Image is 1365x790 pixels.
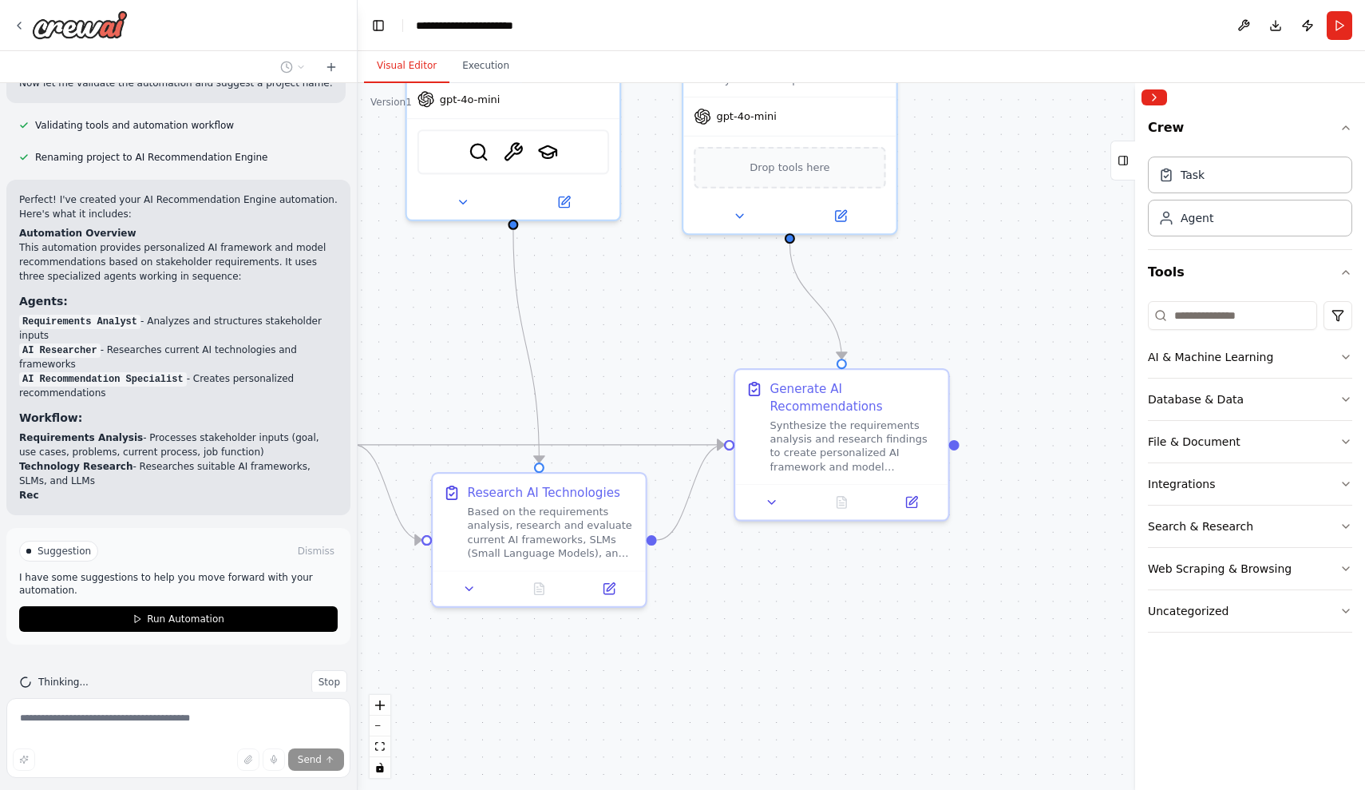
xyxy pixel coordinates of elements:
[781,244,851,359] g: Edge from 88a56423-e402-4316-bf61-843599915dfd to 9af38f8a-96f8-49f2-b992-2b31a9e0e460
[13,748,35,771] button: Improve this prompt
[19,295,68,308] strong: Agents:
[19,571,338,597] p: I have some suggestions to help you move forward with your automation.
[298,753,322,766] span: Send
[19,315,140,329] code: Requirements Analyst
[318,676,340,689] span: Stop
[503,141,524,162] img: ArxivPaperTool
[537,141,558,162] img: SerplyScholarSearchTool
[35,119,234,132] span: Validating tools and automation workflow
[19,372,187,387] code: AI Recommendation Specialist
[19,371,338,400] li: - Creates personalized recommendations
[147,613,224,625] span: Run Automation
[468,484,620,502] div: Research AI Technologies
[19,431,338,459] li: - Processes stakeholder inputs (goal, use cases, problems, current process, job function)
[1148,150,1352,249] div: Crew
[19,411,82,424] strong: Workflow:
[1148,590,1352,632] button: Uncategorized
[318,58,344,77] button: Start a new chat
[274,58,312,77] button: Switch to previous chat
[1148,391,1244,407] div: Database & Data
[354,436,421,549] g: Edge from 7405e62b-41ca-443b-832a-596da8f31c6b to 296975e3-0058-4daf-906f-a39ab8fd91de
[657,436,724,549] g: Edge from 296975e3-0058-4daf-906f-a39ab8fd91de to 9af38f8a-96f8-49f2-b992-2b31a9e0e460
[370,757,390,778] button: toggle interactivity
[263,748,285,771] button: Click to speak your automation idea
[718,73,886,86] div: Synthesize requirements analysis and research findings to create personalized, actionable AI fram...
[406,22,622,221] div: gpt-4o-miniSerplyWebSearchToolArxivPaperToolSerplyScholarSearchTool
[19,240,338,284] p: This automation provides personalized AI framework and model recommendations based on stakeholder...
[1148,295,1352,645] div: Tools
[682,22,898,235] div: Synthesize requirements analysis and research findings to create personalized, actionable AI fram...
[237,748,259,771] button: Upload files
[1148,463,1352,505] button: Integrations
[19,432,143,443] strong: Requirements Analysis
[770,419,938,474] div: Synthesize the requirements analysis and research findings to create personalized AI framework an...
[1181,167,1205,183] div: Task
[1148,603,1228,619] div: Uncategorized
[367,14,390,37] button: Hide left sidebar
[370,695,390,778] div: React Flow controls
[805,492,879,513] button: No output available
[416,18,560,34] nav: breadcrumb
[580,578,639,599] button: Open in side panel
[1148,421,1352,462] button: File & Document
[19,314,338,343] li: - Analyzes and structures stakeholder inputs
[19,490,39,501] strong: Rec
[770,380,938,415] div: Generate AI Recommendations
[370,716,390,736] button: zoom out
[750,159,829,177] span: Drop tools here
[38,676,89,689] span: Thinking...
[1148,476,1215,492] div: Integrations
[19,461,133,472] strong: Technology Research
[370,695,390,716] button: zoom in
[354,436,724,454] g: Edge from 7405e62b-41ca-443b-832a-596da8f31c6b to 9af38f8a-96f8-49f2-b992-2b31a9e0e460
[1148,336,1352,378] button: AI & Machine Learning
[469,141,489,162] img: SerplyWebSearchTool
[19,459,338,488] li: - Researches suitable AI frameworks, SLMs, and LLMs
[1148,250,1352,295] button: Tools
[1148,548,1352,590] button: Web Scraping & Browsing
[35,151,267,164] span: Renaming project to AI Recommendation Engine
[370,96,412,109] div: Version 1
[734,368,950,522] div: Generate AI RecommendationsSynthesize the requirements analysis and research findings to create p...
[1148,506,1352,547] button: Search & Research
[1141,89,1167,105] button: Collapse right sidebar
[440,93,500,106] span: gpt-4o-mini
[19,76,333,90] p: Now let me validate the automation and suggest a project name:
[19,193,338,221] p: Perfect! I've created your AI Recommendation Engine automation. Here's what it includes:
[882,492,941,513] button: Open in side panel
[19,343,101,358] code: AI Researcher
[716,109,777,123] span: gpt-4o-mini
[311,670,347,694] button: Stop
[295,543,338,559] button: Dismiss
[431,472,647,608] div: Research AI TechnologiesBased on the requirements analysis, research and evaluate current AI fram...
[504,230,548,462] g: Edge from 0c360e8c-4157-45a8-9c4b-b02e5a4c01ee to 296975e3-0058-4daf-906f-a39ab8fd91de
[1148,379,1352,420] button: Database & Data
[1148,434,1240,450] div: File & Document
[288,748,344,771] button: Send
[32,10,128,39] img: Logo
[1148,112,1352,150] button: Crew
[19,228,136,239] strong: Automation Overview
[1181,210,1213,226] div: Agent
[19,343,338,371] li: - Researches current AI technologies and frameworks
[1148,561,1292,577] div: Web Scraping & Browsing
[449,50,522,83] button: Execution
[19,606,338,632] button: Run Automation
[468,505,635,560] div: Based on the requirements analysis, research and evaluate current AI frameworks, SLMs (Small Lang...
[515,192,612,212] button: Open in side panel
[370,736,390,757] button: fit view
[1129,83,1141,790] button: Toggle Sidebar
[364,50,449,83] button: Visual Editor
[38,545,91,558] span: Suggestion
[792,205,889,226] button: Open in side panel
[503,578,576,599] button: No output available
[1148,518,1253,534] div: Search & Research
[1148,349,1273,365] div: AI & Machine Learning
